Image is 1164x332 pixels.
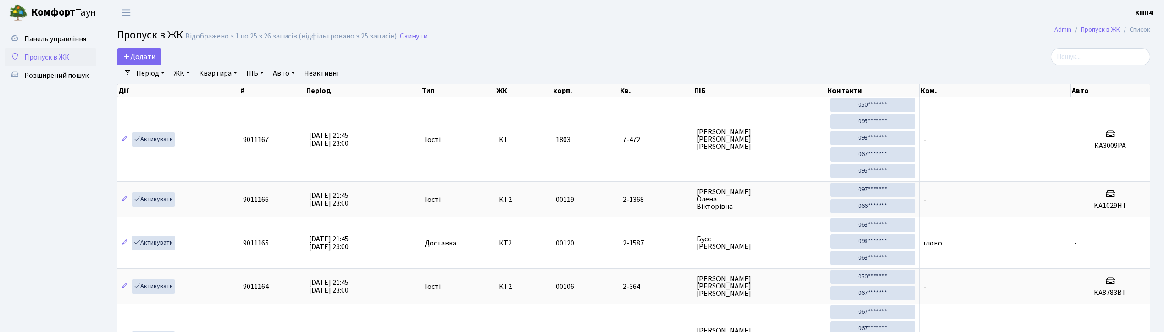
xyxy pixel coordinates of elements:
[923,195,926,205] span: -
[115,5,138,20] button: Переключити навігацію
[243,195,269,205] span: 9011166
[305,84,421,97] th: Період
[623,196,689,203] span: 2-1368
[400,32,427,41] a: Скинути
[1074,238,1077,248] span: -
[309,190,349,208] span: [DATE] 21:45 [DATE] 23:00
[243,135,269,145] span: 9011167
[170,65,194,81] a: ЖК
[5,30,96,48] a: Панель управління
[243,65,267,81] a: ПІБ
[499,196,548,203] span: КТ2
[425,283,441,290] span: Гості
[1120,25,1150,35] li: Список
[132,132,175,147] a: Активувати
[923,282,926,292] span: -
[826,84,920,97] th: Контакти
[1041,20,1164,39] nav: breadcrumb
[1074,288,1146,297] h5: КА8783ВТ
[499,283,548,290] span: КТ2
[5,48,96,66] a: Пропуск в ЖК
[556,238,574,248] span: 00120
[556,282,574,292] span: 00106
[619,84,693,97] th: Кв.
[243,238,269,248] span: 9011165
[117,48,161,65] a: Додати
[309,234,349,252] span: [DATE] 21:45 [DATE] 23:00
[195,65,241,81] a: Квартира
[31,5,96,21] span: Таун
[1135,7,1153,18] a: КПП4
[1071,84,1151,97] th: Авто
[623,136,689,143] span: 7-472
[425,196,441,203] span: Гості
[1081,25,1120,34] a: Пропуск в ЖК
[133,65,168,81] a: Період
[623,283,689,290] span: 2-364
[623,239,689,247] span: 2-1587
[499,239,548,247] span: КТ2
[556,195,574,205] span: 00119
[923,238,942,248] span: глово
[556,135,571,145] span: 1803
[1135,8,1153,18] b: КПП4
[425,136,441,143] span: Гості
[132,192,175,207] a: Активувати
[117,27,183,43] span: Пропуск в ЖК
[24,34,86,44] span: Панель управління
[499,136,548,143] span: КТ
[132,279,175,294] a: Активувати
[117,84,239,97] th: Дії
[923,135,926,145] span: -
[309,131,349,148] span: [DATE] 21:45 [DATE] 23:00
[693,84,827,97] th: ПІБ
[239,84,305,97] th: #
[309,278,349,295] span: [DATE] 21:45 [DATE] 23:00
[697,128,822,150] span: [PERSON_NAME] [PERSON_NAME] [PERSON_NAME]
[9,4,28,22] img: logo.png
[300,65,342,81] a: Неактивні
[697,188,822,210] span: [PERSON_NAME] Олена Вікторівна
[31,5,75,20] b: Комфорт
[920,84,1071,97] th: Ком.
[24,52,69,62] span: Пропуск в ЖК
[697,275,822,297] span: [PERSON_NAME] [PERSON_NAME] [PERSON_NAME]
[552,84,619,97] th: корп.
[123,52,155,62] span: Додати
[697,235,822,250] span: Бусс [PERSON_NAME]
[185,32,398,41] div: Відображено з 1 по 25 з 26 записів (відфільтровано з 25 записів).
[132,236,175,250] a: Активувати
[425,239,456,247] span: Доставка
[1074,201,1146,210] h5: KA1029HT
[1054,25,1071,34] a: Admin
[269,65,299,81] a: Авто
[1074,142,1146,150] h5: КА3009РА
[243,282,269,292] span: 9011164
[495,84,552,97] th: ЖК
[1051,48,1150,65] input: Пошук...
[421,84,495,97] th: Тип
[5,66,96,85] a: Розширений пошук
[24,71,89,81] span: Розширений пошук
